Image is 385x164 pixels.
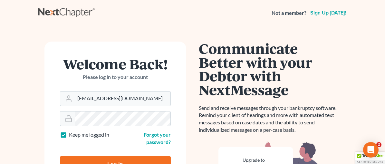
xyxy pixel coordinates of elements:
[355,152,385,164] div: TrustedSite Certified
[309,10,347,15] a: Sign up [DATE]!
[60,57,171,71] h1: Welcome Back!
[199,104,341,134] p: Send and receive messages through your bankruptcy software. Remind your client of hearings and mo...
[272,9,306,17] strong: Not a member?
[60,73,171,81] p: Please log in to your account
[75,92,170,106] input: Email Address
[376,142,381,147] span: 2
[199,42,341,97] h1: Communicate Better with your Debtor with NextMessage
[69,131,109,139] label: Keep me logged in
[234,157,274,163] div: Upgrade to
[363,142,379,158] div: Open Intercom Messenger
[144,131,171,145] a: Forgot your password?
